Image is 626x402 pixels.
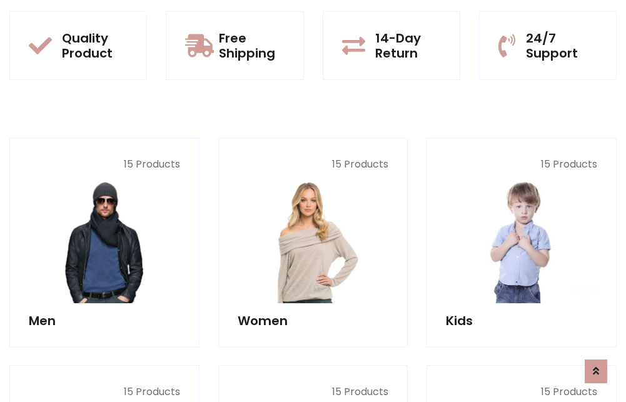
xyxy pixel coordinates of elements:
h5: 24/7 Support [526,31,597,61]
p: 15 Products [446,157,597,172]
h5: Kids [446,313,597,328]
p: 15 Products [446,384,597,399]
h5: Men [29,313,180,328]
p: 15 Products [238,157,389,172]
h5: Quality Product [62,31,128,61]
h5: Free Shipping [219,31,284,61]
h5: 14-Day Return [375,31,441,61]
p: 15 Products [29,384,180,399]
h5: Women [238,313,389,328]
p: 15 Products [238,384,389,399]
p: 15 Products [29,157,180,172]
